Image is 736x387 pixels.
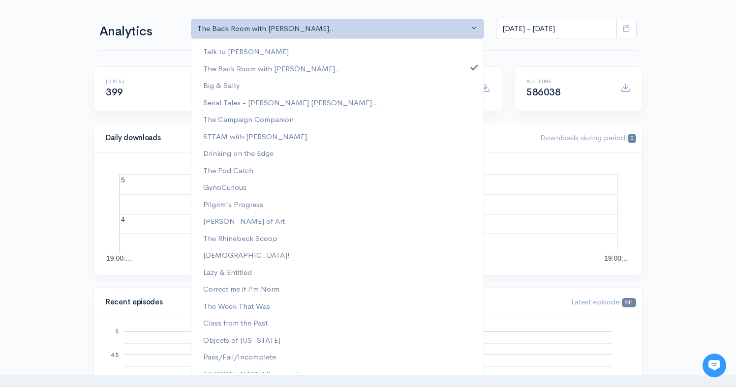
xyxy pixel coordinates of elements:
[29,185,176,205] input: Search articles
[203,148,274,159] span: Drinking on the Edge
[203,283,279,295] span: Correct me if I'm Norm
[703,354,726,377] iframe: gist-messenger-bubble-iframe
[604,254,630,262] text: 19:00:…
[191,19,484,39] button: The Back Room with Andy O...
[203,215,285,227] span: [PERSON_NAME] of Art
[15,130,182,150] button: New conversation
[203,351,276,362] span: Pass/Fail/Incomplete
[106,165,630,263] svg: A chart.
[203,199,263,210] span: Pilgrim's Progress
[540,133,636,142] span: Downloads during period:
[197,23,469,34] div: The Back Room with [PERSON_NAME]..
[203,46,289,57] span: Talk to [PERSON_NAME]
[203,97,379,108] span: Serial Tales - [PERSON_NAME] [PERSON_NAME]...
[63,136,118,144] span: New conversation
[116,328,119,334] text: 5
[121,176,125,184] text: 5
[106,254,132,262] text: 19:00:…
[526,86,561,98] span: 586038
[99,25,179,39] h1: Analytics
[496,19,617,39] input: analytics date range selector
[203,300,270,312] span: The Week That Was
[203,165,253,176] span: The Pod Catch
[203,267,252,278] span: Lazy & Entitled
[203,114,294,125] span: The Campaign Companion
[203,80,240,91] span: Big & Salty
[203,233,277,244] span: The Rhinebeck Scoop
[203,181,246,193] span: GynoCurious
[121,215,125,223] text: 4
[13,169,184,180] p: Find an answer quickly
[106,134,528,142] h4: Daily downloads
[15,48,182,63] h1: Hi 👋
[111,352,119,357] text: 4.5
[571,297,636,306] span: Latest episode:
[203,334,280,346] span: Objects of [US_STATE]
[203,131,307,142] span: STEAM with [PERSON_NAME]
[203,317,268,328] span: Class from the Past
[203,63,340,74] span: The Back Room with [PERSON_NAME]..
[203,368,299,380] span: [PERSON_NAME] Basement
[203,249,290,261] span: [DEMOGRAPHIC_DATA]!
[526,79,609,84] h6: All time
[628,134,636,143] span: 0
[622,298,636,307] span: 841
[106,298,344,306] h4: Recent episodes
[106,86,123,98] span: 399
[15,65,182,113] h2: Just let us know if you need anything and we'll be happy to help! 🙂
[106,79,188,84] h6: [DATE]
